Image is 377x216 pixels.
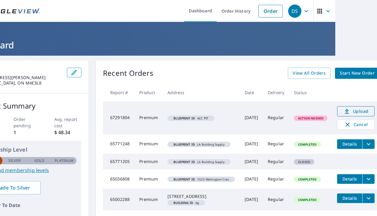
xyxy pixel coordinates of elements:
div: [STREET_ADDRESS] [167,193,235,199]
td: Premium [134,101,163,134]
button: filesDropdownBtn-65036808 [362,174,375,184]
td: [DATE] [240,101,263,134]
span: dg [170,201,203,204]
em: Blueprint ID [173,160,195,163]
th: Date [240,84,263,101]
div: DS [288,5,301,18]
span: Upload [341,108,371,115]
span: LA Building Supply [170,143,228,146]
td: [DATE] [240,169,263,189]
em: Blueprint ID [173,143,195,146]
p: Platinum [55,158,74,163]
td: 65771248 [103,134,134,154]
button: Cancel [337,119,375,130]
td: [DATE] [240,189,263,210]
td: 65002288 [103,189,134,210]
button: detailsBtn-65002288 [337,193,362,203]
td: Regular [263,169,289,189]
td: Premium [134,189,163,210]
button: filesDropdownBtn-65002288 [362,193,375,203]
span: Start New Order [340,69,375,77]
td: Regular [263,134,289,154]
a: Upload [337,106,375,116]
td: Premium [134,169,163,189]
span: Cancel [343,121,368,128]
button: filesDropdownBtn-65771248 [362,139,375,149]
span: LA Building Supply [170,160,228,163]
td: [DATE] [240,154,263,169]
button: detailsBtn-65036808 [337,174,362,184]
span: Action Needed [294,116,327,120]
a: View All Orders [288,68,330,79]
p: Avg. report cost [54,116,82,129]
span: View All Orders [293,69,326,77]
em: Blueprint ID [173,178,195,181]
th: Report # [103,84,134,101]
span: Details [341,195,359,201]
p: 1 [14,129,41,136]
td: 65771205 [103,154,134,169]
td: Premium [134,134,163,154]
td: 65036808 [103,169,134,189]
a: Order [258,5,283,17]
span: Closed [294,160,314,164]
button: detailsBtn-65771248 [337,139,362,149]
p: $ 48.34 [54,129,82,136]
span: 1020 Wellington Cres [170,178,233,181]
em: Building ID [173,201,193,204]
th: Status [289,84,332,101]
td: Premium [134,154,163,169]
em: Blueprint ID [173,117,195,120]
td: [DATE] [240,134,263,154]
td: Regular [263,154,289,169]
th: Address [163,84,240,101]
span: Completed [294,177,320,181]
p: Recent Orders [103,68,153,79]
p: Gold [34,158,44,163]
span: ACC PIT [170,117,212,120]
th: Product [134,84,163,101]
p: Order pending [14,116,41,129]
span: Completed [294,198,320,202]
td: 67291804 [103,101,134,134]
td: Regular [263,189,289,210]
span: Details [341,176,359,182]
span: Completed [294,142,320,147]
th: Delivery [263,84,289,101]
p: Silver [8,158,21,163]
td: Regular [263,101,289,134]
span: Details [341,141,359,147]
